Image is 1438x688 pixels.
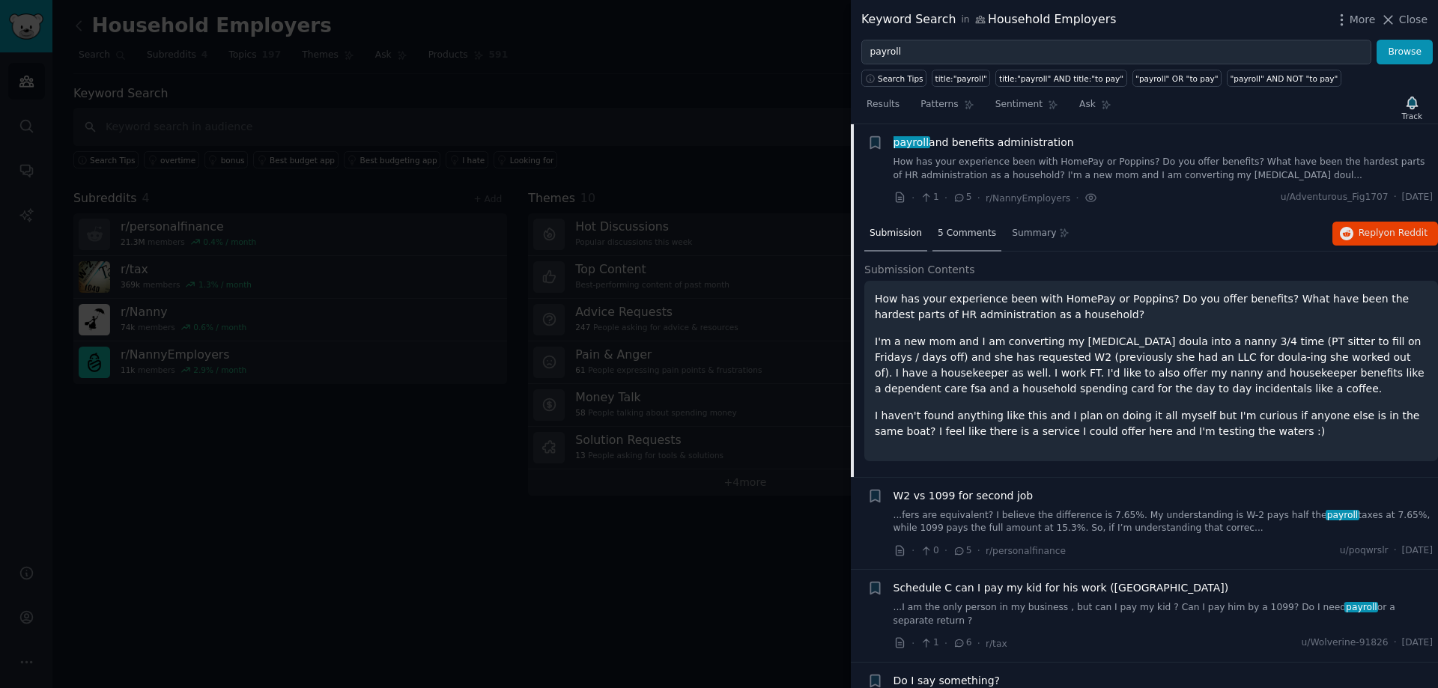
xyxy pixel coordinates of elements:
a: Patterns [915,93,979,124]
span: Results [867,98,899,112]
span: on Reddit [1384,228,1428,238]
span: · [911,543,914,558]
span: 5 Comments [938,227,996,240]
a: Ask [1074,93,1117,124]
span: u/poqwrslr [1340,544,1389,558]
span: Sentiment [995,98,1043,112]
input: Try a keyword related to your business [861,40,1371,65]
p: I'm a new mom and I am converting my [MEDICAL_DATA] doula into a nanny 3/4 time (PT sitter to fil... [875,334,1428,397]
a: title:"payroll" [932,70,990,87]
button: Search Tips [861,70,926,87]
span: · [1394,191,1397,204]
span: r/NannyEmployers [986,193,1070,204]
div: "payroll" OR "to pay" [1135,73,1218,84]
span: · [977,543,980,558]
button: Track [1397,92,1428,124]
span: · [911,190,914,206]
span: u/Wolverine-91826 [1302,636,1389,650]
span: Close [1399,12,1428,28]
span: · [977,190,980,206]
span: Submission [870,227,922,240]
span: · [1076,190,1078,206]
a: payrolland benefits administration [894,135,1074,150]
a: Sentiment [990,93,1064,124]
span: payroll [892,136,930,148]
p: How has your experience been with HomePay or Poppins? Do you offer benefits? What have been the h... [875,291,1428,323]
span: Search Tips [878,73,923,84]
button: Close [1380,12,1428,28]
a: "payroll" OR "to pay" [1132,70,1222,87]
span: r/personalfinance [986,546,1066,556]
span: 6 [953,636,971,650]
span: Patterns [920,98,958,112]
span: in [961,13,969,27]
div: Keyword Search Household Employers [861,10,1116,29]
a: W2 vs 1099 for second job [894,488,1034,504]
span: 1 [920,191,938,204]
span: [DATE] [1402,191,1433,204]
span: 5 [953,191,971,204]
span: · [977,636,980,651]
span: · [1394,636,1397,650]
span: payroll [1326,510,1359,520]
button: More [1334,12,1376,28]
span: · [944,636,947,651]
span: Ask [1079,98,1096,112]
span: 0 [920,544,938,558]
span: and benefits administration [894,135,1074,150]
a: ...I am the only person in my business , but can I pay my kid ? Can I pay him by a 1099? Do I nee... [894,601,1434,627]
span: [DATE] [1402,636,1433,650]
span: u/Adventurous_Fig1707 [1281,191,1389,204]
div: title:"payroll" AND title:"to pay" [999,73,1123,84]
span: [DATE] [1402,544,1433,558]
a: How has your experience been with HomePay or Poppins? Do you offer benefits? What have been the h... [894,156,1434,182]
span: Reply [1359,227,1428,240]
a: Results [861,93,905,124]
a: ...fers are equivalent? I believe the difference is 7.65%. My understanding is W-2 pays half thep... [894,509,1434,535]
span: More [1350,12,1376,28]
span: · [911,636,914,651]
button: Browse [1377,40,1433,65]
span: Summary [1012,227,1056,240]
div: "payroll" AND NOT "to pay" [1230,73,1338,84]
a: title:"payroll" AND title:"to pay" [995,70,1126,87]
span: 5 [953,544,971,558]
p: I haven't found anything like this and I plan on doing it all myself but I'm curious if anyone el... [875,408,1428,439]
a: Schedule C can I pay my kid for his work ([GEOGRAPHIC_DATA]) [894,580,1229,596]
span: payroll [1344,602,1378,612]
div: title:"payroll" [935,73,987,84]
span: · [944,190,947,206]
span: Submission Contents [864,262,975,278]
a: "payroll" AND NOT "to pay" [1227,70,1341,87]
span: · [1394,544,1397,558]
span: 1 [920,636,938,650]
button: Replyon Reddit [1332,222,1438,246]
div: Track [1402,111,1422,121]
span: r/tax [986,639,1007,649]
span: · [944,543,947,558]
